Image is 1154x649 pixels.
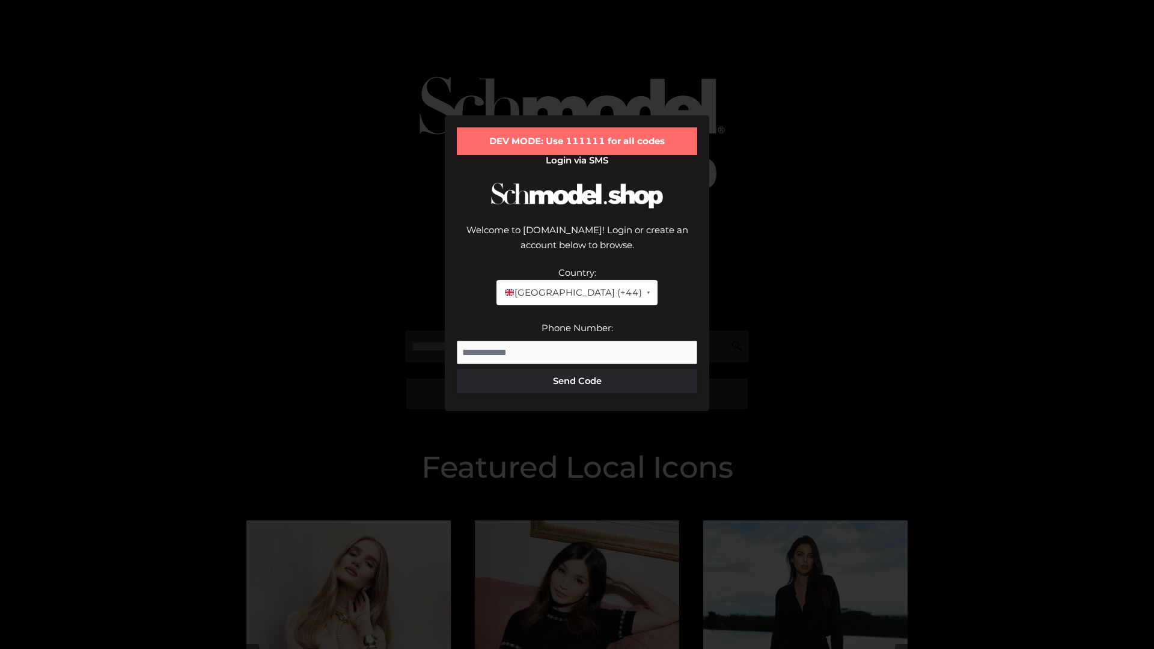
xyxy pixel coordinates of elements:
img: Schmodel Logo [487,172,667,219]
button: Send Code [457,369,697,393]
h2: Login via SMS [457,155,697,166]
div: DEV MODE: Use 111111 for all codes [457,127,697,155]
span: [GEOGRAPHIC_DATA] (+44) [504,285,641,300]
label: Phone Number: [542,322,613,334]
img: 🇬🇧 [505,288,514,297]
label: Country: [558,267,596,278]
div: Welcome to [DOMAIN_NAME]! Login or create an account below to browse. [457,222,697,265]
